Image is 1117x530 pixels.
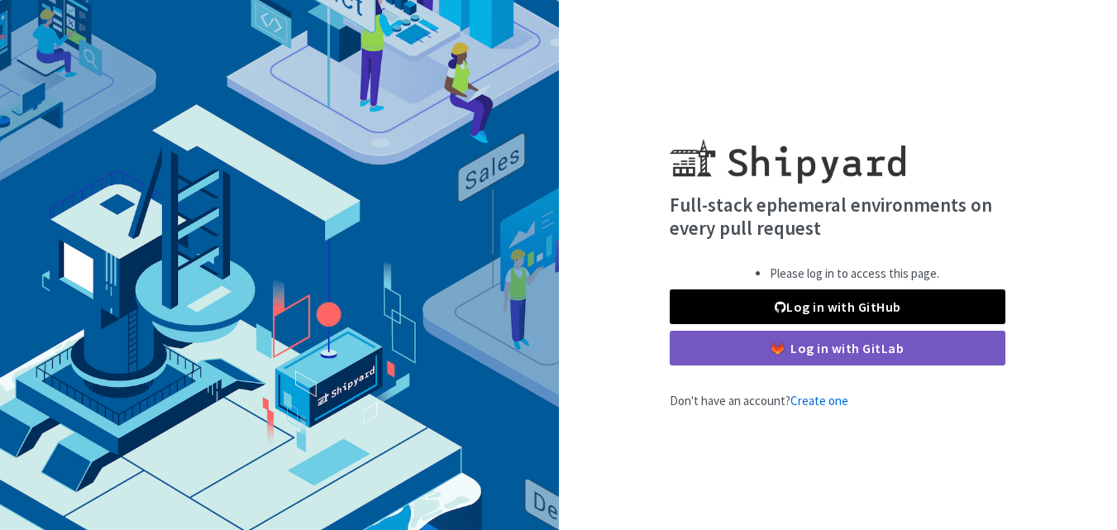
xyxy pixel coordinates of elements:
[670,193,1005,239] h4: Full-stack ephemeral environments on every pull request
[790,393,848,408] a: Create one
[670,393,848,408] span: Don't have an account?
[670,331,1005,365] a: Log in with GitLab
[770,265,939,284] li: Please log in to access this page.
[670,119,905,184] img: Shipyard logo
[771,342,784,355] img: gitlab-color.svg
[670,289,1005,324] a: Log in with GitHub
